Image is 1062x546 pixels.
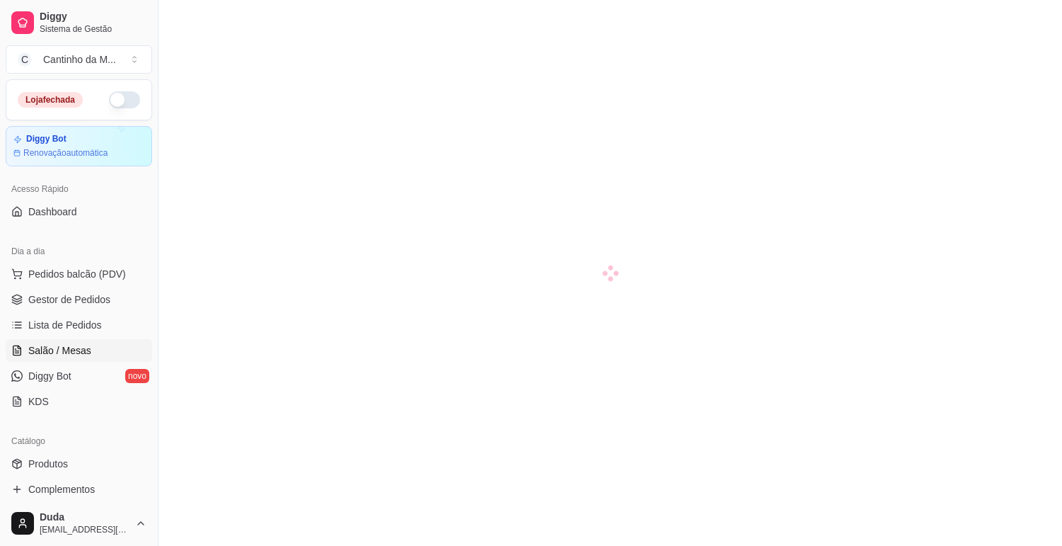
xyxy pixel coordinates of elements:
span: C [18,52,32,67]
div: Loja fechada [18,92,83,108]
button: Pedidos balcão (PDV) [6,263,152,285]
div: Dia a dia [6,240,152,263]
span: KDS [28,394,49,409]
a: Produtos [6,453,152,475]
div: Acesso Rápido [6,178,152,200]
button: Duda[EMAIL_ADDRESS][DOMAIN_NAME] [6,506,152,540]
span: [EMAIL_ADDRESS][DOMAIN_NAME] [40,524,129,535]
a: Complementos [6,478,152,501]
span: Gestor de Pedidos [28,292,110,307]
span: Sistema de Gestão [40,23,146,35]
div: Catálogo [6,430,152,453]
span: Salão / Mesas [28,343,91,358]
span: Dashboard [28,205,77,219]
a: DiggySistema de Gestão [6,6,152,40]
article: Renovação automática [23,147,108,159]
a: Diggy BotRenovaçãoautomática [6,126,152,166]
span: Lista de Pedidos [28,318,102,332]
span: Diggy Bot [28,369,71,383]
span: Diggy [40,11,146,23]
span: Complementos [28,482,95,496]
a: Lista de Pedidos [6,314,152,336]
a: KDS [6,390,152,413]
a: Salão / Mesas [6,339,152,362]
a: Diggy Botnovo [6,365,152,387]
span: Duda [40,511,129,524]
article: Diggy Bot [26,134,67,144]
div: Cantinho da M ... [43,52,116,67]
a: Dashboard [6,200,152,223]
a: Gestor de Pedidos [6,288,152,311]
button: Alterar Status [109,91,140,108]
span: Produtos [28,457,68,471]
span: Pedidos balcão (PDV) [28,267,126,281]
button: Select a team [6,45,152,74]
